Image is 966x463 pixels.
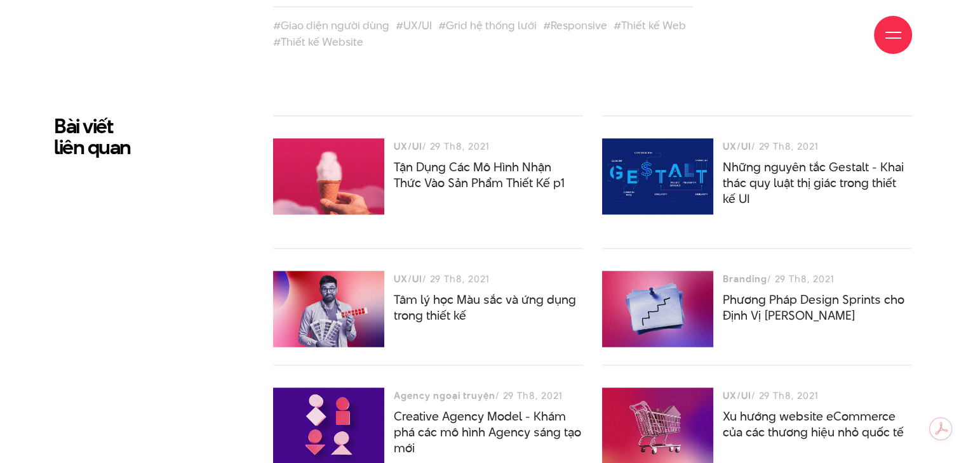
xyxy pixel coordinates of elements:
h3: UX/UI [723,138,751,154]
a: Tâm lý học Màu sắc và ứng dụng trong thiết kế [394,291,576,324]
h3: UX/UI [394,138,422,154]
h3: UX/UI [723,388,751,403]
div: / 29 Th8, 2021 [723,271,912,287]
div: / 29 Th8, 2021 [394,138,583,154]
a: Phương Pháp Design Sprints cho Định Vị [PERSON_NAME] [723,291,904,324]
div: / 29 Th8, 2021 [723,138,912,154]
a: Xu hướng website eCommerce của các thương hiệu nhỏ quốc tế [723,408,904,441]
h2: Bài viết liên quan [54,115,254,157]
h3: UX/UI [394,271,422,287]
h3: Branding [723,271,767,287]
a: Creative Agency Model - Khám phá các mô hình Agency sáng tạo mới [394,408,581,457]
h3: Agency ngoại truyện [394,388,495,403]
div: / 29 Th8, 2021 [394,388,583,403]
a: Những nguyên tắc Gestalt - Khai thác quy luật thị giác trong thiết kế UI [723,159,904,207]
div: / 29 Th8, 2021 [723,388,912,403]
a: Tận Dụng Các Mô Hình Nhận Thức Vào Sản Phẩm Thiết Kế p1 [394,159,565,192]
div: / 29 Th8, 2021 [394,271,583,287]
